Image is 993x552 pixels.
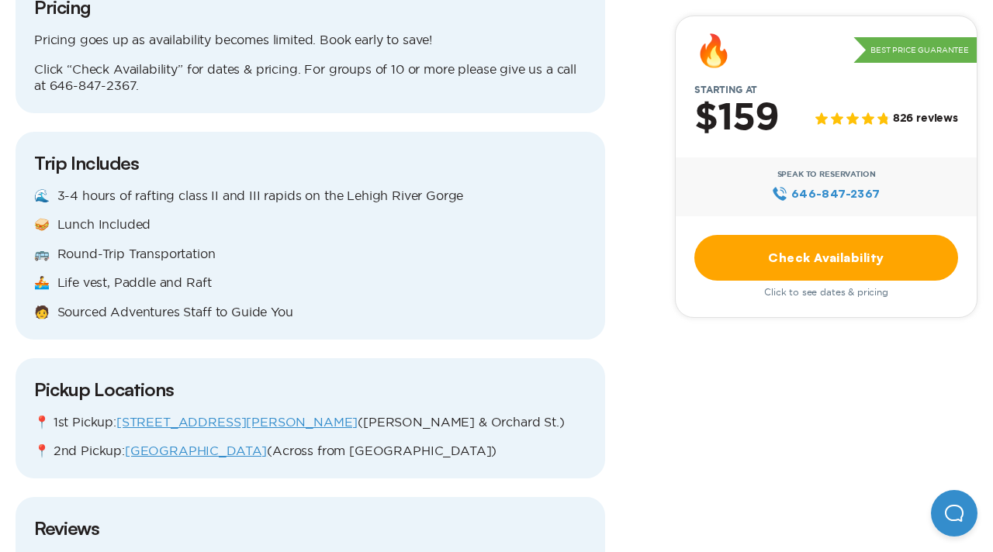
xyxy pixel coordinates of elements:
[34,274,586,292] p: 🚣 Life vest, Paddle and Raft
[777,170,876,179] span: Speak to Reservation
[34,216,586,233] p: 🥪 Lunch Included
[34,443,586,460] p: 📍 2nd Pickup: (Across from [GEOGRAPHIC_DATA])
[772,185,880,202] a: 646‍-847‍-2367
[34,32,586,49] p: Pricing goes up as availability becomes limited. Book early to save!
[34,516,586,540] h3: Reviews
[34,304,586,321] p: 🧑 Sourced Adventures Staff to Guide You
[34,61,586,95] p: Click “Check Availability” for dates & pricing. For groups of 10 or more please give us a call at...
[34,414,586,431] p: 📍 1st Pickup: ([PERSON_NAME] & Orchard St.)
[694,235,958,281] a: Check Availability
[791,185,881,202] span: 646‍-847‍-2367
[34,150,586,175] h3: Trip Includes
[931,490,977,536] iframe: Help Scout Beacon - Open
[853,37,977,64] p: Best Price Guarantee
[34,246,586,263] p: 🚌 Round-Trip Transportation
[893,113,958,126] span: 826 reviews
[34,188,586,205] p: 🌊 3-4 hours of rafting class II and III rapids on the Lehigh River Gorge
[694,98,779,139] h2: $159
[125,443,267,457] a: [GEOGRAPHIC_DATA]
[116,415,358,429] a: [STREET_ADDRESS][PERSON_NAME]
[694,35,733,66] div: 🔥
[764,287,888,298] span: Click to see dates & pricing
[676,85,776,95] span: Starting at
[34,377,586,402] h3: Pickup Locations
